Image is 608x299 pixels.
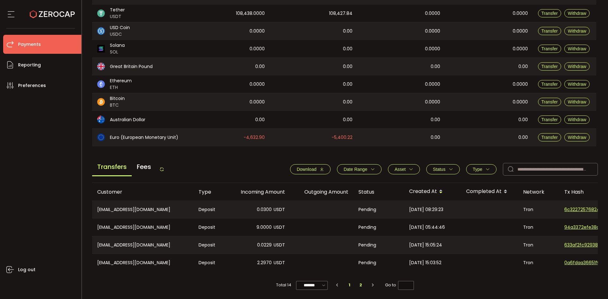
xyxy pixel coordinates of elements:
[538,133,561,141] button: Transfer
[343,98,352,106] span: 0.00
[538,115,561,124] button: Transfer
[290,188,353,196] div: Outgoing Amount
[541,99,558,104] span: Transfer
[513,81,528,88] span: 0.0000
[358,241,376,249] span: Pending
[97,9,105,17] img: usdt_portfolio.svg
[538,62,561,71] button: Transfer
[92,236,193,253] div: [EMAIL_ADDRESS][DOMAIN_NAME]
[568,135,586,140] span: Withdraw
[568,11,586,16] span: Withdraw
[425,81,440,88] span: 0.0000
[538,45,561,53] button: Transfer
[97,116,105,123] img: aud_portfolio.svg
[541,64,558,69] span: Transfer
[18,60,41,70] span: Reporting
[409,259,441,266] span: [DATE] 15:03:52
[193,201,227,218] div: Deposit
[409,206,443,213] span: [DATE] 08:29:23
[564,115,590,124] button: Withdraw
[18,81,46,90] span: Preferences
[518,134,528,141] span: 0.00
[110,42,125,49] span: Solana
[97,27,105,35] img: usdc_portfolio.svg
[132,158,156,175] span: Fees
[110,63,153,70] span: Great Britain Pound
[473,167,482,172] span: Type
[358,224,376,231] span: Pending
[97,134,105,141] img: eur_portfolio.svg
[257,206,272,213] span: 0.0300
[256,224,272,231] span: 9.0000
[92,254,193,271] div: [EMAIL_ADDRESS][DOMAIN_NAME]
[541,117,558,122] span: Transfer
[110,49,125,55] span: SOL
[227,188,290,196] div: Incoming Amount
[274,206,285,213] span: USDT
[541,46,558,51] span: Transfer
[276,281,291,290] span: Total 14
[538,27,561,35] button: Transfer
[358,259,376,266] span: Pending
[337,164,382,174] button: Date Range
[343,28,352,35] span: 0.00
[404,186,461,197] div: Created At
[568,28,586,34] span: Withdraw
[110,134,178,141] span: Euro (European Monetary Unit)
[431,134,440,141] span: 0.00
[343,81,352,88] span: 0.00
[18,40,41,49] span: Payments
[97,45,105,53] img: sol_portfolio.png
[344,167,367,172] span: Date Range
[343,63,352,70] span: 0.00
[274,241,285,249] span: USDT
[564,98,590,106] button: Withdraw
[110,7,125,13] span: Tether
[92,188,193,196] div: Customer
[110,102,125,109] span: BTC
[568,46,586,51] span: Withdraw
[193,254,227,271] div: Deposit
[564,27,590,35] button: Withdraw
[568,64,586,69] span: Withdraw
[541,135,558,140] span: Transfer
[538,98,561,106] button: Transfer
[576,269,608,299] div: Chat Widget
[541,28,558,34] span: Transfer
[513,10,528,17] span: 0.0000
[355,281,366,290] li: 2
[518,218,559,236] div: Tron
[538,80,561,88] button: Transfer
[564,45,590,53] button: Withdraw
[518,254,559,271] div: Tron
[250,81,265,88] span: 0.0000
[343,116,352,123] span: 0.00
[97,98,105,106] img: btc_portfolio.svg
[110,13,125,20] span: USDT
[244,134,265,141] span: -4,632.90
[425,98,440,106] span: 0.0000
[568,99,586,104] span: Withdraw
[564,9,590,17] button: Withdraw
[425,28,440,35] span: 0.0000
[409,224,445,231] span: [DATE] 05:44:46
[110,31,130,38] span: USDC
[425,45,440,53] span: 0.0000
[250,45,265,53] span: 0.0000
[518,63,528,70] span: 0.00
[193,218,227,236] div: Deposit
[110,84,132,91] span: ETH
[297,167,316,172] span: Download
[431,116,440,123] span: 0.00
[538,9,561,17] button: Transfer
[358,206,376,213] span: Pending
[97,80,105,88] img: eth_portfolio.svg
[250,28,265,35] span: 0.0000
[344,281,355,290] li: 1
[426,164,460,174] button: Status
[250,98,265,106] span: 0.0000
[18,265,35,274] span: Log out
[518,236,559,253] div: Tron
[431,63,440,70] span: 0.00
[110,116,145,123] span: Australian Dollar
